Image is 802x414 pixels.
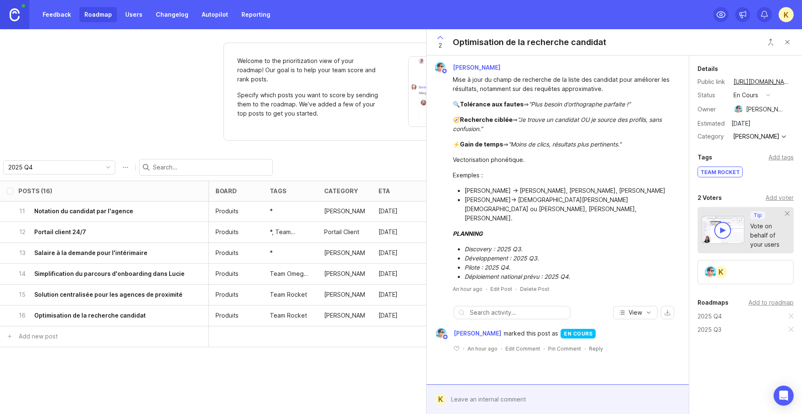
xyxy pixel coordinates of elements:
[435,62,446,73] img: Benjamin Hareau
[378,207,398,215] p: [DATE]
[453,64,500,71] span: [PERSON_NAME]
[750,222,785,249] div: Vote on behalf of your users
[486,285,487,293] div: ·
[102,164,115,171] svg: toggle icon
[378,249,398,257] p: [DATE]
[698,77,727,86] div: Public link
[79,7,117,22] a: Roadmap
[18,201,185,222] button: 11Notation du candidat par l'agence
[324,311,365,320] p: [PERSON_NAME]
[151,7,193,22] a: Changelog
[464,254,672,263] li: Développement : 2025 Q3.
[18,270,26,278] p: 14
[543,345,545,352] div: ·
[705,266,716,278] img: Benjamin Hareau
[34,270,185,278] h6: Simplification du parcours d'onboarding dans Lucie
[378,188,390,194] div: eta
[270,270,311,278] div: Team Omega, *
[779,34,796,50] button: Close button
[237,91,379,118] p: Specify which posts you want to score by sending them to the roadmap. We’ve added a few of your t...
[8,163,101,172] input: 2025 Q4
[270,228,311,236] p: *, Team Omega
[453,140,672,149] div: ⚡ ⇒
[3,160,115,174] div: toggle menu
[698,298,728,308] div: Roadmaps
[216,207,239,215] p: Produits
[324,249,365,257] p: [PERSON_NAME]
[18,228,26,236] p: 12
[439,41,442,50] span: 2
[746,105,784,114] div: [PERSON_NAME]
[731,76,794,87] a: [URL][DOMAIN_NAME]
[18,290,26,299] p: 15
[470,308,566,317] input: Search activity...
[774,386,794,406] div: Open Intercom Messenger
[119,161,132,174] button: Roadmap options
[216,290,239,299] div: Produits
[442,334,449,340] img: member badge
[714,265,728,279] div: K
[698,312,722,321] a: 2025 Q4
[698,325,721,334] a: 2025 Q3
[431,328,504,339] a: Benjamin Hareau[PERSON_NAME]
[453,75,672,93] div: Mise à jour du champ de recherche de la liste des candidat pour améliorer les résultats, notammen...
[734,105,743,114] img: Benjamin Hareau
[463,345,464,352] div: ·
[216,228,239,236] div: Produits
[436,328,447,339] img: Benjamin Hareau
[698,152,712,162] div: Tags
[733,91,758,100] div: en cours
[460,101,524,108] div: Tolérance aux fautes
[18,311,26,320] p: 16
[661,306,674,319] button: export comments
[754,212,762,219] p: Tip
[378,270,398,278] p: [DATE]
[237,56,379,84] p: Welcome to the prioritization view of your roadmap! Our goal is to help your team score and rank ...
[501,345,502,352] div: ·
[698,105,727,114] div: Owner
[18,249,26,257] p: 13
[453,285,482,293] a: An hour ago
[216,249,239,257] p: Produits
[19,332,58,341] div: Add new post
[505,345,540,352] div: Edit Comment
[453,100,672,109] div: 🔍 ⇒
[698,64,718,74] div: Details
[749,298,794,307] div: Add to roadmap
[216,270,239,278] div: Produits
[779,7,794,22] div: K
[453,230,483,237] div: PLANNING
[629,308,642,317] span: View
[324,249,365,257] div: Lucie
[698,167,742,177] div: Team Rocket
[38,7,76,22] a: Feedback
[464,272,672,281] li: Déploiement national prévu : 2025 Q4.
[236,7,275,22] a: Reporting
[520,285,549,293] div: Delete Post
[34,311,146,320] h6: Optimisation de la recherche candidat
[270,290,307,299] p: Team Rocket
[270,311,307,320] div: Team Rocket
[729,118,753,129] div: [DATE]
[584,345,586,352] div: ·
[378,311,398,320] p: [DATE]
[453,171,672,180] div: Exemples :
[504,329,558,338] span: marked this post as
[18,305,185,326] button: 16Optimisation de la recherche candidat
[324,270,365,278] div: Lucie
[197,7,233,22] a: Autopilot
[18,188,52,194] div: Posts (16)
[216,311,239,320] p: Produits
[324,207,365,215] div: Lucie
[508,141,621,148] div: “Moins de clics, résultats plus pertinents.”
[34,249,147,257] h6: Salaire à la demande pour l'intérimaire
[324,207,365,215] p: [PERSON_NAME]
[378,290,398,299] p: [DATE]
[589,345,603,352] div: Reply
[324,290,365,299] p: [PERSON_NAME]
[18,222,185,242] button: 12Portail client 24/7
